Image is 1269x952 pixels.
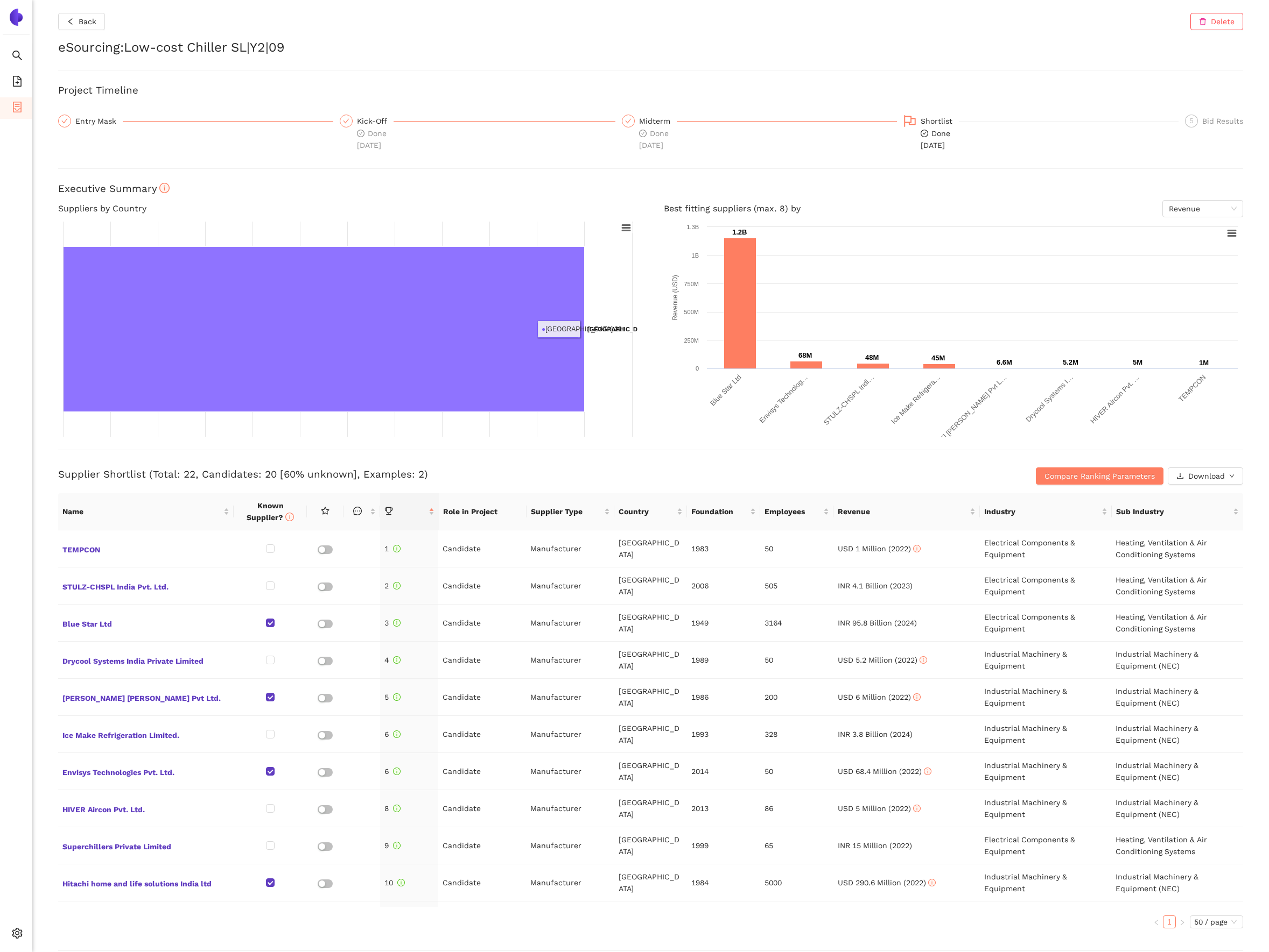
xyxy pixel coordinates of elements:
[838,841,912,850] span: INR 15 Million (2022)
[393,656,401,664] span: info-circle
[1202,117,1243,125] span: Bid Results
[438,901,526,939] td: Candidate
[980,864,1112,901] td: Industrial Machinery & Equipment
[1188,470,1225,482] span: Download
[833,493,980,530] th: this column's title is Revenue,this column is sortable
[526,530,614,567] td: Manufacturer
[62,876,229,890] span: Hitachi home and life solutions India ltd
[1150,915,1163,928] li: Previous Page
[838,767,931,776] span: USD 68.4 Million (2022)
[1194,916,1239,928] span: 50 / page
[664,200,1244,217] h4: Best fitting suppliers (max. 8) by
[684,337,699,344] text: 250M
[247,501,294,522] span: Known Supplier?
[760,642,833,679] td: 50
[526,605,614,642] td: Manufacturer
[58,200,638,217] h4: Suppliers by Country
[62,764,229,778] span: Envisys Technologies Pvt. Ltd.
[687,790,760,827] td: 2013
[838,804,921,813] span: USD 5 Million (2022)
[1111,901,1243,939] td: Heating, Ventilation & Air Conditioning Systems
[1111,753,1243,790] td: Industrial Machinery & Equipment (NEC)
[687,716,760,753] td: 1993
[438,790,526,827] td: Candidate
[822,373,875,427] text: STULZ-CHSPL Indi…
[980,753,1112,790] td: Industrial Machinery & Equipment
[695,365,698,372] text: 0
[838,581,913,590] span: INR 4.1 Billion (2023)
[1111,530,1243,567] td: Heating, Ventilation & Air Conditioning Systems
[393,582,401,589] span: info-circle
[687,530,760,567] td: 1983
[1111,716,1243,753] td: Industrial Machinery & Equipment (NEC)
[687,753,760,790] td: 2014
[384,693,401,701] span: 5
[321,507,329,515] span: star
[687,827,760,864] td: 1999
[62,653,229,667] span: Drycool Systems India Private Limited
[921,130,928,137] span: check-circle
[438,716,526,753] td: Candidate
[62,579,229,593] span: STULZ-CHSPL India Pvt. Ltd.
[614,753,688,790] td: [GEOGRAPHIC_DATA]
[1176,373,1207,404] text: TEMPCON
[913,805,921,812] span: info-circle
[384,581,401,590] span: 2
[1111,679,1243,716] td: Industrial Machinery & Equipment (NEC)
[1190,915,1243,928] div: Page Size
[1176,472,1184,481] span: download
[760,790,833,827] td: 86
[614,605,688,642] td: [GEOGRAPHIC_DATA]
[1112,493,1244,530] th: this column's title is Sub Industry,this column is sortable
[526,679,614,716] td: Manufacturer
[614,567,688,605] td: [GEOGRAPHIC_DATA]
[393,693,401,701] span: info-circle
[1179,919,1186,926] span: right
[526,901,614,939] td: Manufacturer
[12,72,23,94] span: file-add
[62,542,229,556] span: TEMPCON
[438,605,526,642] td: Candidate
[709,373,743,408] text: Blue Star Ltd
[1176,915,1189,928] li: Next Page
[838,656,927,664] span: USD 5.2 Million (2022)
[687,605,760,642] td: 1949
[903,115,916,127] span: flag
[62,690,229,704] span: [PERSON_NAME] [PERSON_NAME] Pvt Ltd.
[1116,506,1231,517] span: Sub Industry
[760,716,833,753] td: 328
[1036,467,1163,485] button: Compare Ranking Parameters
[393,842,401,849] span: info-circle
[671,275,678,321] text: Revenue (USD)
[614,827,688,864] td: [GEOGRAPHIC_DATA]
[980,642,1112,679] td: Industrial Machinery & Equipment
[980,716,1112,753] td: Industrial Machinery & Equipment
[838,693,921,701] span: USD 6 Million (2022)
[393,619,401,627] span: info-circle
[684,281,699,287] text: 750M
[760,679,833,716] td: 200
[526,567,614,605] td: Manufacturer
[1150,915,1163,928] button: left
[1168,467,1243,485] button: downloadDownloaddown
[619,506,675,517] span: Country
[687,493,760,530] th: this column's title is Foundation,this column is sortable
[67,18,74,26] span: left
[357,129,387,150] span: Done [DATE]
[997,358,1012,366] text: 6.6M
[58,467,848,481] h3: Supplier Shortlist (Total: 22, Candidates: 20 [60% unknown], Examples: 2)
[343,493,380,530] th: this column is sortable
[1044,470,1155,482] span: Compare Ranking Parameters
[838,619,917,627] span: INR 95.8 Billion (2024)
[531,506,602,517] span: Supplier Type
[58,182,1243,196] h3: Executive Summary
[980,493,1112,530] th: this column's title is Industry,this column is sortable
[526,753,614,790] td: Manufacturer
[980,901,1112,939] td: Electrical Components & Equipment
[687,864,760,901] td: 1984
[760,493,833,530] th: this column's title is Employees,this column is sortable
[393,768,401,775] span: info-circle
[1153,919,1160,926] span: left
[357,115,394,127] div: Kick-Off
[760,827,833,864] td: 65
